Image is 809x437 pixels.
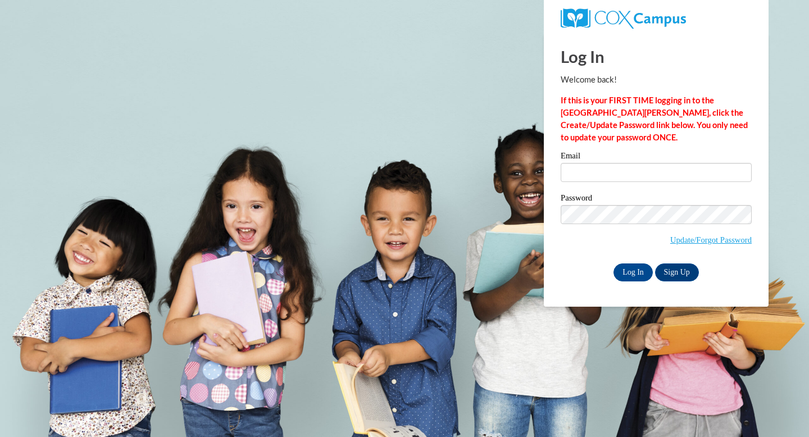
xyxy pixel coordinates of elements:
[670,235,752,244] a: Update/Forgot Password
[561,13,686,22] a: COX Campus
[613,263,653,281] input: Log In
[561,152,752,163] label: Email
[561,194,752,205] label: Password
[561,45,752,68] h1: Log In
[561,8,686,29] img: COX Campus
[561,95,748,142] strong: If this is your FIRST TIME logging in to the [GEOGRAPHIC_DATA][PERSON_NAME], click the Create/Upd...
[655,263,699,281] a: Sign Up
[561,74,752,86] p: Welcome back!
